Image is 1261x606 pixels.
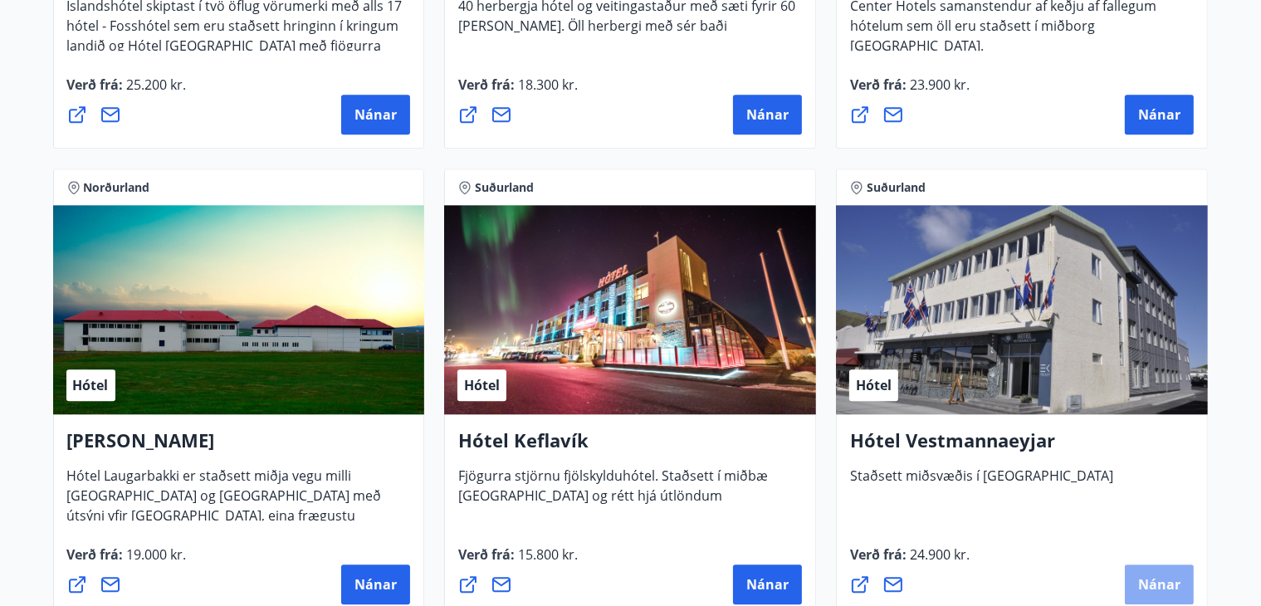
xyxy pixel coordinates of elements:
span: 19.000 kr. [124,545,187,564]
h4: Hótel Vestmannaeyjar [850,428,1194,466]
span: Hótel [464,376,500,394]
span: Suðurland [475,179,534,196]
span: Nánar [746,575,789,594]
button: Nánar [733,95,802,134]
span: Fjögurra stjörnu fjölskylduhótel. Staðsett í miðbæ [GEOGRAPHIC_DATA] og rétt hjá útlöndum [458,467,768,518]
span: Hótel Laugarbakki er staðsett miðja vegu milli [GEOGRAPHIC_DATA] og [GEOGRAPHIC_DATA] með útsýni ... [67,467,382,558]
button: Nánar [341,564,410,604]
span: 24.900 kr. [907,545,970,564]
span: Verð frá : [67,76,187,107]
span: 23.900 kr. [907,76,970,94]
span: Verð frá : [458,545,578,577]
span: 15.800 kr. [515,545,578,564]
span: Nánar [1138,105,1180,124]
h4: [PERSON_NAME] [67,428,411,466]
span: Hótel [856,376,892,394]
span: 18.300 kr. [515,76,578,94]
span: Staðsett miðsvæðis í [GEOGRAPHIC_DATA] [850,467,1113,498]
span: Verð frá : [458,76,578,107]
span: Nánar [1138,575,1180,594]
span: Verð frá : [850,545,970,577]
span: Nánar [354,575,397,594]
span: Norðurland [84,179,150,196]
span: Verð frá : [850,76,970,107]
span: Hótel [73,376,109,394]
button: Nánar [1125,564,1194,604]
span: Suðurland [867,179,926,196]
span: Verð frá : [67,545,187,577]
span: Nánar [354,105,397,124]
button: Nánar [341,95,410,134]
span: Nánar [746,105,789,124]
h4: Hótel Keflavík [458,428,802,466]
span: 25.200 kr. [124,76,187,94]
button: Nánar [1125,95,1194,134]
button: Nánar [733,564,802,604]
